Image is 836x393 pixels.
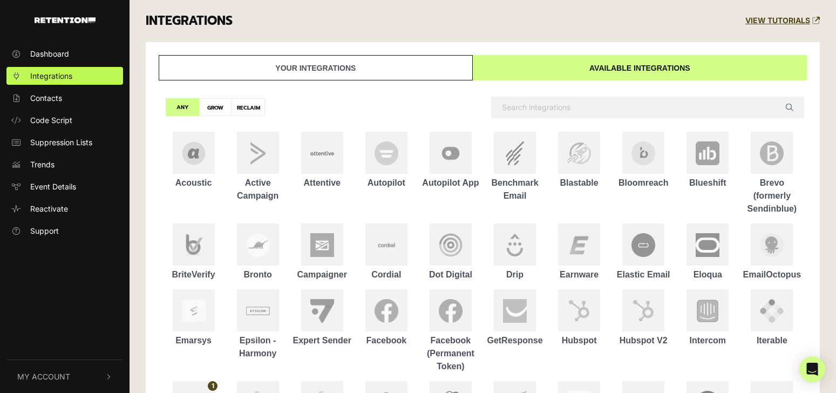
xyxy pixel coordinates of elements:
img: Attentive [310,151,334,155]
div: Attentive [290,177,354,189]
div: Intercom [676,334,740,347]
span: Support [30,225,59,236]
a: Acoustic Acoustic [161,132,226,189]
a: Suppression Lists [6,133,123,151]
img: Epsilon - Harmony [246,307,270,315]
button: My Account [6,360,123,393]
a: Hubspot Hubspot [547,289,611,347]
img: Cordial [375,233,398,257]
img: BriteVerify [182,233,206,257]
div: Dot Digital [418,268,482,281]
label: RECLAIM [232,98,265,116]
a: Blueshift Blueshift [676,132,740,189]
a: Drip Drip [482,223,547,281]
a: Available integrations [473,55,807,80]
a: Event Details [6,178,123,195]
img: Hubspot V2 [631,299,655,322]
img: Retention.com [35,17,96,23]
a: VIEW TUTORIALS [745,16,820,25]
a: Contacts [6,89,123,107]
img: Acoustic [182,141,206,165]
span: Suppression Lists [30,137,92,148]
a: Intercom Intercom [676,289,740,347]
a: Reactivate [6,200,123,218]
div: Eloqua [676,268,740,281]
div: Iterable [740,334,804,347]
a: Bronto Bronto [226,223,290,281]
div: Benchmark Email [482,177,547,202]
div: Blueshift [676,177,740,189]
a: Iterable Iterable [740,289,804,347]
span: Code Script [30,114,72,126]
img: Autopilot App [439,141,463,165]
img: Facebook (Permanent Token) [439,299,463,323]
span: Trends [30,159,55,170]
img: Hubspot [567,299,591,322]
div: Bloomreach [611,177,676,189]
img: Eloqua [696,233,719,257]
img: Blastable [567,143,591,164]
div: Campaigner [290,268,354,281]
a: GetResponse GetResponse [482,289,547,347]
a: Code Script [6,111,123,129]
span: Integrations [30,70,72,82]
a: Autopilot Autopilot [354,132,418,189]
a: Elastic Email Elastic Email [611,223,676,281]
img: Iterable [760,299,784,323]
div: Bronto [226,268,290,281]
label: ANY [166,98,199,116]
a: Facebook Facebook [354,289,418,347]
img: Active Campaign [246,141,270,165]
div: Brevo (formerly Sendinblue) [740,177,804,215]
a: Attentive Attentive [290,132,354,189]
a: Earnware Earnware [547,223,611,281]
a: Integrations [6,67,123,85]
a: Active Campaign Active Campaign [226,132,290,202]
div: Cordial [354,268,418,281]
img: Blueshift [696,141,719,165]
div: Hubspot V2 [611,334,676,347]
img: Earnware [567,233,591,257]
img: Campaigner [310,233,334,257]
img: Elastic Email [631,233,655,257]
a: Expert Sender Expert Sender [290,289,354,347]
a: Blastable Blastable [547,132,611,189]
div: Epsilon - Harmony [226,334,290,360]
a: Eloqua Eloqua [676,223,740,281]
div: Autopilot App [418,177,482,189]
a: Bloomreach Bloomreach [611,132,676,189]
div: Active Campaign [226,177,290,202]
h3: INTEGRATIONS [146,13,233,29]
img: Drip [503,233,527,257]
a: Your integrations [159,55,473,80]
span: Dashboard [30,48,69,59]
img: Dot Digital [439,233,463,257]
a: Facebook (Permanent Token) Facebook (Permanent Token) [418,289,482,373]
img: Expert Sender [310,299,334,323]
div: Drip [482,268,547,281]
span: Reactivate [30,203,68,214]
div: Facebook [354,334,418,347]
div: Blastable [547,177,611,189]
a: Dot Digital Dot Digital [418,223,482,281]
div: EmailOctopus [740,268,804,281]
img: Bronto [246,233,270,257]
a: Emarsys Emarsys [161,289,226,347]
div: Autopilot [354,177,418,189]
div: Open Intercom Messenger [799,356,825,382]
img: Emarsys [182,300,206,322]
img: Bloomreach [631,141,655,165]
div: Facebook (Permanent Token) [418,334,482,373]
span: My Account [17,371,70,382]
a: EmailOctopus EmailOctopus [740,223,804,281]
a: BriteVerify BriteVerify [161,223,226,281]
img: Autopilot [375,141,398,165]
div: Expert Sender [290,334,354,347]
a: Support [6,222,123,240]
img: Brevo (formerly Sendinblue) [760,141,784,165]
img: EmailOctopus [760,233,784,257]
input: Search integrations [491,97,805,118]
a: Hubspot V2 Hubspot V2 [611,289,676,347]
div: GetResponse [482,334,547,347]
div: BriteVerify [161,268,226,281]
